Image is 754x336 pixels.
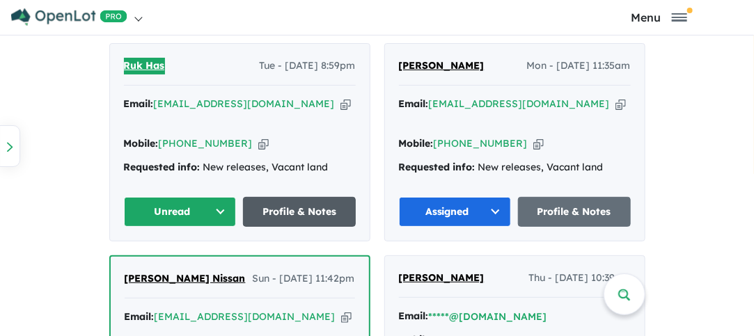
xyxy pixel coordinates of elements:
[399,97,429,110] strong: Email:
[125,310,155,323] strong: Email:
[258,136,269,151] button: Copy
[399,161,476,173] strong: Requested info:
[533,136,544,151] button: Copy
[399,270,485,287] a: [PERSON_NAME]
[399,197,512,227] button: Assigned
[340,97,351,111] button: Copy
[155,310,336,323] a: [EMAIL_ADDRESS][DOMAIN_NAME]
[253,271,355,287] span: Sun - [DATE] 11:42pm
[567,10,751,24] button: Toggle navigation
[399,159,631,176] div: New releases, Vacant land
[615,97,626,111] button: Copy
[399,310,429,322] strong: Email:
[399,59,485,72] span: [PERSON_NAME]
[434,137,528,150] a: [PHONE_NUMBER]
[399,137,434,150] strong: Mobile:
[159,137,253,150] a: [PHONE_NUMBER]
[154,97,335,110] a: [EMAIL_ADDRESS][DOMAIN_NAME]
[124,137,159,150] strong: Mobile:
[11,8,127,26] img: Openlot PRO Logo White
[125,272,246,285] span: [PERSON_NAME] Nissan
[518,197,631,227] a: Profile & Notes
[124,58,165,74] a: Ruk Has
[124,161,201,173] strong: Requested info:
[260,58,356,74] span: Tue - [DATE] 8:59pm
[243,197,356,227] a: Profile & Notes
[124,159,356,176] div: New releases, Vacant land
[341,310,352,324] button: Copy
[529,270,631,287] span: Thu - [DATE] 10:39am
[399,271,485,284] span: [PERSON_NAME]
[527,58,631,74] span: Mon - [DATE] 11:35am
[124,197,237,227] button: Unread
[125,271,246,287] a: [PERSON_NAME] Nissan
[124,97,154,110] strong: Email:
[399,58,485,74] a: [PERSON_NAME]
[124,59,165,72] span: Ruk Has
[429,97,610,110] a: [EMAIL_ADDRESS][DOMAIN_NAME]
